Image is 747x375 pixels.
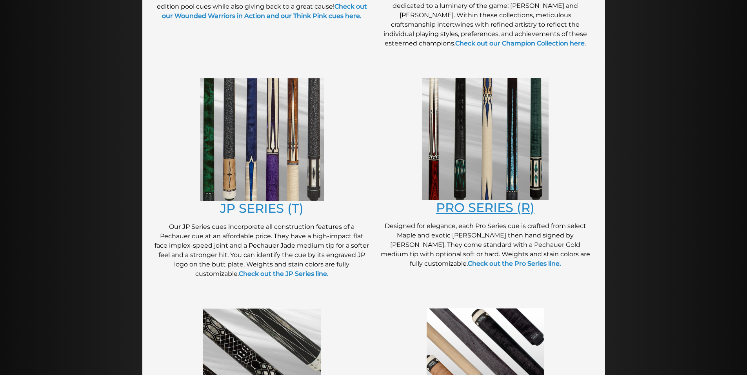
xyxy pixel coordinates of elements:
[154,222,370,279] p: Our JP Series cues incorporate all construction features of a Pechauer cue at an affordable price...
[220,201,304,216] a: JP SERIES (T)
[239,270,329,277] a: Check out the JP Series line.
[468,260,561,267] a: Check out the Pro Series line.
[378,221,593,268] p: Designed for elegance, each Pro Series cue is crafted from select Maple and exotic [PERSON_NAME] ...
[436,200,534,215] a: PRO SERIES (R)
[455,40,585,47] a: Check out our Champion Collection here
[162,3,367,20] a: Check out our Wounded Warriors in Action and our Think Pink cues here.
